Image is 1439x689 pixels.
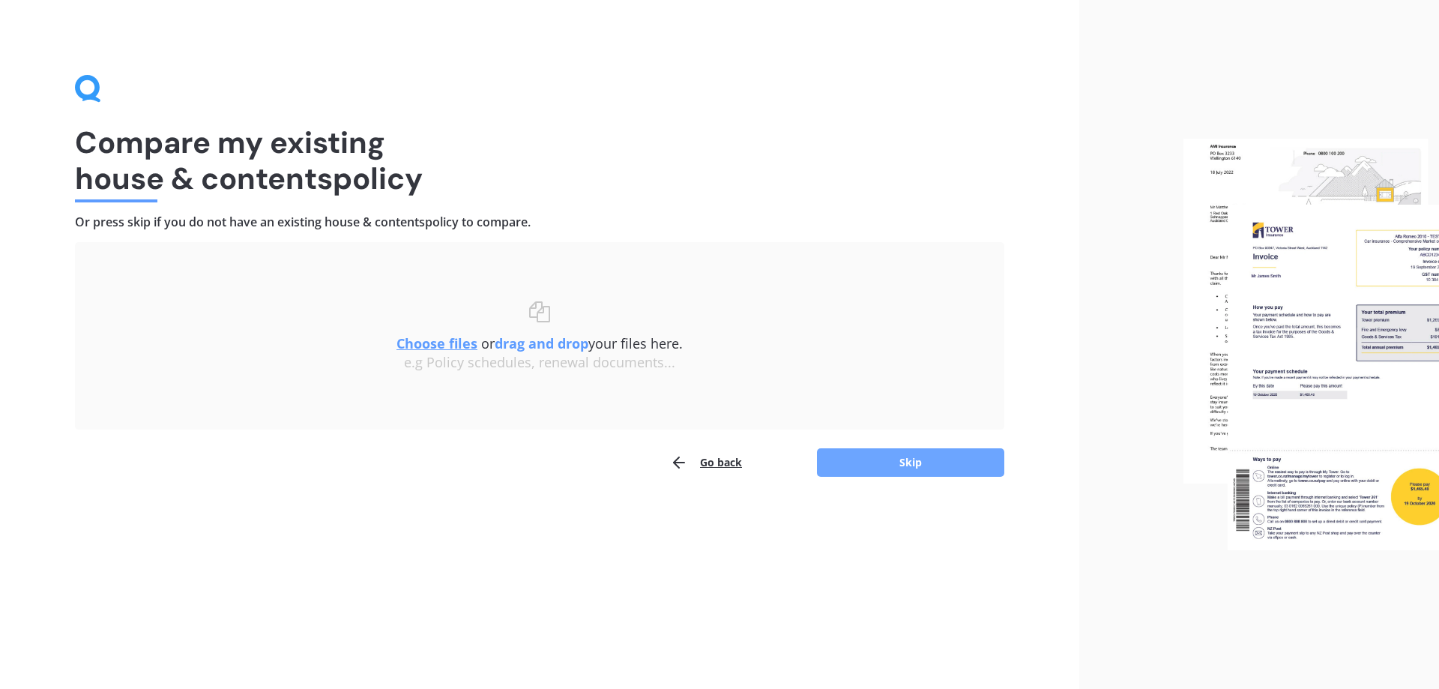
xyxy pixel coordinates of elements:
[75,124,1004,196] h1: Compare my existing house & contents policy
[817,448,1004,477] button: Skip
[75,214,1004,230] h4: Or press skip if you do not have an existing house & contents policy to compare.
[396,334,477,352] u: Choose files
[495,334,588,352] b: drag and drop
[670,448,742,478] button: Go back
[1183,139,1439,551] img: files.webp
[105,355,974,371] div: e.g Policy schedules, renewal documents...
[396,334,683,352] span: or your files here.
